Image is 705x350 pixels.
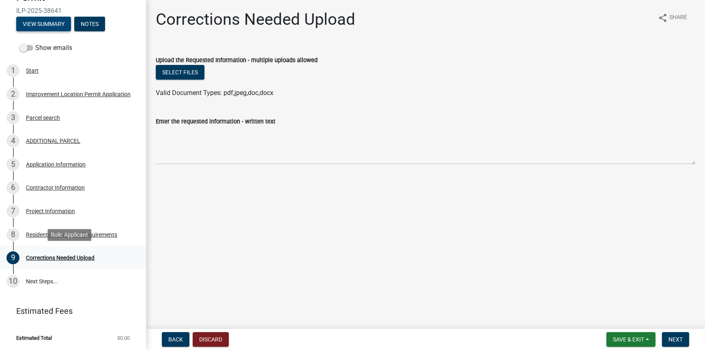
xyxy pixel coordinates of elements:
span: Back [168,336,183,343]
div: 8 [6,228,19,241]
button: Back [162,332,189,347]
button: Discard [193,332,229,347]
button: Next [662,332,689,347]
span: Share [669,13,687,23]
button: Save & Exit [606,332,656,347]
div: Improvement Location Permit Application [26,91,131,97]
button: View Summary [16,17,71,31]
label: Show emails [19,43,72,53]
div: ADDITIONAL PARCEL [26,138,80,144]
div: Parcel search [26,115,60,121]
div: 1 [6,64,19,77]
div: 10 [6,275,19,288]
h1: Corrections Needed Upload [156,10,355,29]
wm-modal-confirm: Summary [16,21,71,28]
span: Save & Exit [613,336,644,343]
label: Upload the Requested Information - multiple uploads allowed [156,58,318,63]
div: Application Information [26,162,86,167]
div: 5 [6,158,19,171]
div: 4 [6,134,19,147]
div: Role: Applicant [47,229,91,241]
span: Estimated Total [16,335,52,341]
button: Select files [156,65,204,80]
div: Corrections Needed Upload [26,255,95,261]
div: Contractor Information [26,185,85,190]
div: 9 [6,251,19,264]
button: Notes [74,17,105,31]
span: ILP-2025-38641 [16,7,130,15]
span: Next [668,336,683,343]
div: Start [26,68,39,73]
span: Valid Document Types: pdf,jpeg,doc,docx [156,89,273,97]
button: shareShare [651,10,694,26]
span: $0.00 [117,335,130,341]
a: Estimated Fees [6,303,133,319]
div: Project Information [26,208,75,214]
div: Residential Inspection Requirements [26,232,117,238]
div: 7 [6,205,19,218]
div: 2 [6,88,19,101]
label: Enter the requested information - written text [156,119,275,125]
i: share [658,13,668,23]
div: 6 [6,181,19,194]
div: 3 [6,111,19,124]
wm-modal-confirm: Notes [74,21,105,28]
